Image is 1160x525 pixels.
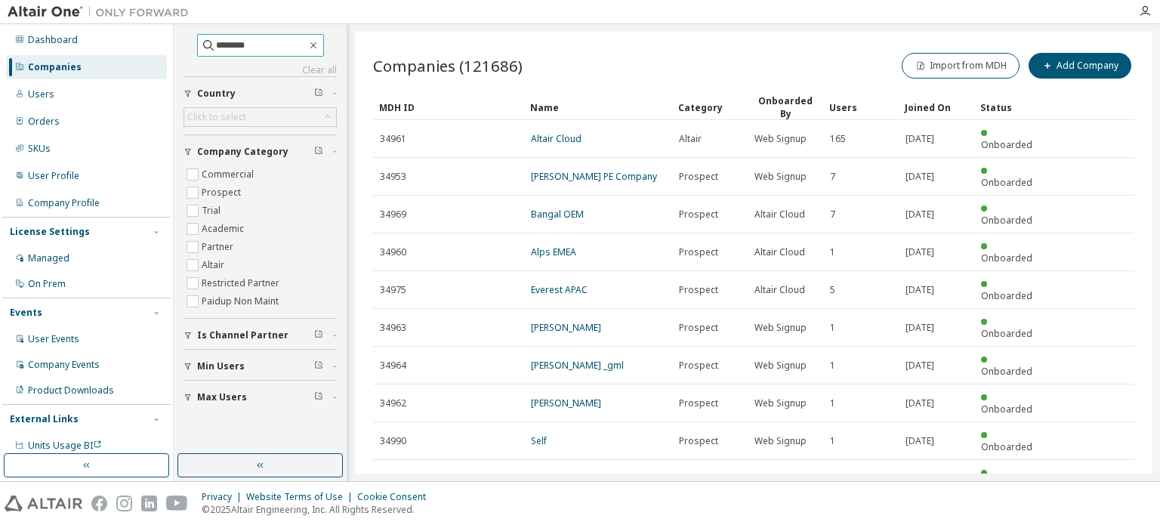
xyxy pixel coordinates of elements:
[28,439,102,452] span: Units Usage BI
[905,435,934,447] span: [DATE]
[981,138,1032,151] span: Onboarded
[357,491,435,503] div: Cookie Consent
[980,95,1044,119] div: Status
[905,95,968,119] div: Joined On
[184,350,337,383] button: Min Users
[830,360,835,372] span: 1
[679,284,718,296] span: Prospect
[679,360,718,372] span: Prospect
[380,360,406,372] span: 34964
[981,365,1032,378] span: Onboarded
[905,246,934,258] span: [DATE]
[1029,53,1131,79] button: Add Company
[905,133,934,145] span: [DATE]
[531,321,601,334] a: [PERSON_NAME]
[28,170,79,182] div: User Profile
[531,283,588,296] a: Everest APAC
[754,397,807,409] span: Web Signup
[197,88,236,100] span: Country
[197,329,288,341] span: Is Channel Partner
[531,397,601,409] a: [PERSON_NAME]
[10,226,90,238] div: License Settings
[202,503,435,516] p: © 2025 Altair Engineering, Inc. All Rights Reserved.
[379,95,518,119] div: MDH ID
[905,171,934,183] span: [DATE]
[981,327,1032,340] span: Onboarded
[184,77,337,110] button: Country
[202,165,257,184] label: Commercial
[116,496,132,511] img: instagram.svg
[829,95,893,119] div: Users
[830,473,835,485] span: 1
[28,197,100,209] div: Company Profile
[202,292,282,310] label: Paidup Non Maint
[10,413,79,425] div: External Links
[679,133,702,145] span: Altair
[679,171,718,183] span: Prospect
[373,55,523,76] span: Companies (121686)
[380,322,406,334] span: 34963
[380,246,406,258] span: 34960
[202,491,246,503] div: Privacy
[10,307,42,319] div: Events
[905,284,934,296] span: [DATE]
[28,143,51,155] div: SKUs
[754,208,805,221] span: Altair Cloud
[28,359,100,371] div: Company Events
[830,246,835,258] span: 1
[679,208,718,221] span: Prospect
[754,360,807,372] span: Web Signup
[314,329,323,341] span: Clear filter
[679,397,718,409] span: Prospect
[679,322,718,334] span: Prospect
[202,184,244,202] label: Prospect
[754,473,807,485] span: Web Signup
[184,319,337,352] button: Is Channel Partner
[184,64,337,76] a: Clear all
[754,171,807,183] span: Web Signup
[679,246,718,258] span: Prospect
[202,238,236,256] label: Partner
[91,496,107,511] img: facebook.svg
[531,359,624,372] a: [PERSON_NAME] _gml
[141,496,157,511] img: linkedin.svg
[202,202,224,220] label: Trial
[314,88,323,100] span: Clear filter
[830,435,835,447] span: 1
[197,146,288,158] span: Company Category
[905,360,934,372] span: [DATE]
[28,252,69,264] div: Managed
[184,135,337,168] button: Company Category
[202,220,247,238] label: Academic
[197,360,245,372] span: Min Users
[754,133,807,145] span: Web Signup
[28,384,114,397] div: Product Downloads
[531,208,584,221] a: Bangal OEM
[679,473,718,485] span: Prospect
[380,133,406,145] span: 34961
[830,133,846,145] span: 165
[531,246,576,258] a: Alps EMEA
[531,472,595,485] a: Water-Gen Ltd.
[981,440,1032,453] span: Onboarded
[531,132,582,145] a: Altair Cloud
[754,246,805,258] span: Altair Cloud
[830,171,835,183] span: 7
[314,391,323,403] span: Clear filter
[981,252,1032,264] span: Onboarded
[902,53,1020,79] button: Import from MDH
[754,435,807,447] span: Web Signup
[830,208,835,221] span: 7
[905,397,934,409] span: [DATE]
[905,473,934,485] span: [DATE]
[184,108,336,126] div: Click to select
[197,391,247,403] span: Max Users
[531,170,657,183] a: [PERSON_NAME] PE Company
[380,435,406,447] span: 34990
[28,278,66,290] div: On Prem
[28,116,60,128] div: Orders
[28,333,79,345] div: User Events
[679,435,718,447] span: Prospect
[314,146,323,158] span: Clear filter
[28,34,78,46] div: Dashboard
